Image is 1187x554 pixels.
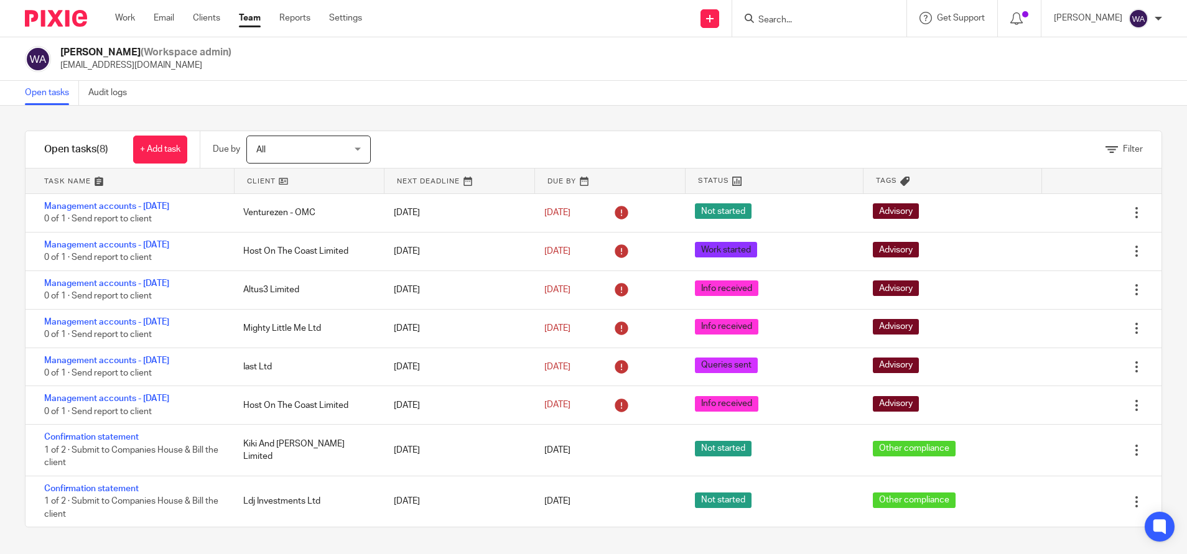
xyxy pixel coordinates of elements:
img: Pixie [25,10,87,27]
a: Team [239,12,261,24]
span: Other compliance [873,492,956,508]
span: Info received [695,319,758,335]
div: Ldj Investments Ltd [231,489,381,514]
span: Advisory [873,358,919,373]
a: Settings [329,12,362,24]
a: + Add task [133,136,187,164]
span: 0 of 1 · Send report to client [44,292,152,300]
span: [DATE] [544,247,570,256]
span: Status [698,175,729,186]
input: Search [757,15,869,26]
a: Management accounts - [DATE] [44,318,169,326]
a: Open tasks [25,81,79,105]
div: [DATE] [381,239,532,264]
span: 0 of 1 · Send report to client [44,407,152,416]
img: svg%3E [1129,9,1148,29]
span: [DATE] [544,208,570,217]
span: Other compliance [873,441,956,456]
span: 1 of 2 · Submit to Companies House & Bill the client [44,497,218,519]
a: Work [115,12,135,24]
div: [DATE] [381,354,532,379]
a: Management accounts - [DATE] [44,394,169,403]
span: [DATE] [544,285,570,294]
span: Advisory [873,280,919,296]
span: Not started [695,492,752,508]
div: Altus3 Limited [231,277,381,302]
span: Info received [695,396,758,412]
span: [DATE] [544,446,570,455]
span: 0 of 1 · Send report to client [44,369,152,377]
span: [DATE] [544,362,570,371]
div: Kiki And [PERSON_NAME] Limited [231,432,381,469]
div: Host On The Coast Limited [231,239,381,264]
span: All [256,145,266,154]
span: Advisory [873,242,919,257]
span: (Workspace admin) [141,47,231,57]
span: Work started [695,242,757,257]
img: svg%3E [25,46,51,72]
span: Advisory [873,319,919,335]
span: Get Support [937,14,985,22]
span: (8) [96,144,108,154]
a: Reports [279,12,310,24]
a: Clients [193,12,220,24]
h2: [PERSON_NAME] [60,46,231,59]
span: 0 of 1 · Send report to client [44,215,152,224]
span: 0 of 1 · Send report to client [44,253,152,262]
div: [DATE] [381,489,532,514]
span: Tags [876,175,897,186]
span: Not started [695,203,752,219]
h1: Open tasks [44,143,108,156]
a: Confirmation statement [44,433,139,441]
span: Not started [695,441,752,456]
div: Venturezen - OMC [231,200,381,225]
a: Management accounts - [DATE] [44,202,169,211]
a: Confirmation statement [44,484,139,493]
div: Mighty Little Me Ltd [231,316,381,341]
span: 0 of 1 · Send report to client [44,330,152,339]
span: [DATE] [544,401,570,410]
div: Iast Ltd [231,354,381,379]
a: Email [154,12,174,24]
p: Due by [213,143,240,155]
span: 1 of 2 · Submit to Companies House & Bill the client [44,446,218,468]
span: Advisory [873,203,919,219]
p: [PERSON_NAME] [1054,12,1122,24]
span: Filter [1123,145,1143,154]
span: Queries sent [695,358,758,373]
span: Info received [695,280,758,296]
div: [DATE] [381,200,532,225]
div: [DATE] [381,316,532,341]
a: Management accounts - [DATE] [44,241,169,249]
div: [DATE] [381,438,532,463]
div: Host On The Coast Limited [231,393,381,418]
a: Audit logs [88,81,136,105]
a: Management accounts - [DATE] [44,356,169,365]
span: [DATE] [544,497,570,506]
p: [EMAIL_ADDRESS][DOMAIN_NAME] [60,59,231,72]
div: [DATE] [381,393,532,418]
span: Advisory [873,396,919,412]
span: [DATE] [544,324,570,333]
div: [DATE] [381,277,532,302]
a: Management accounts - [DATE] [44,279,169,288]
